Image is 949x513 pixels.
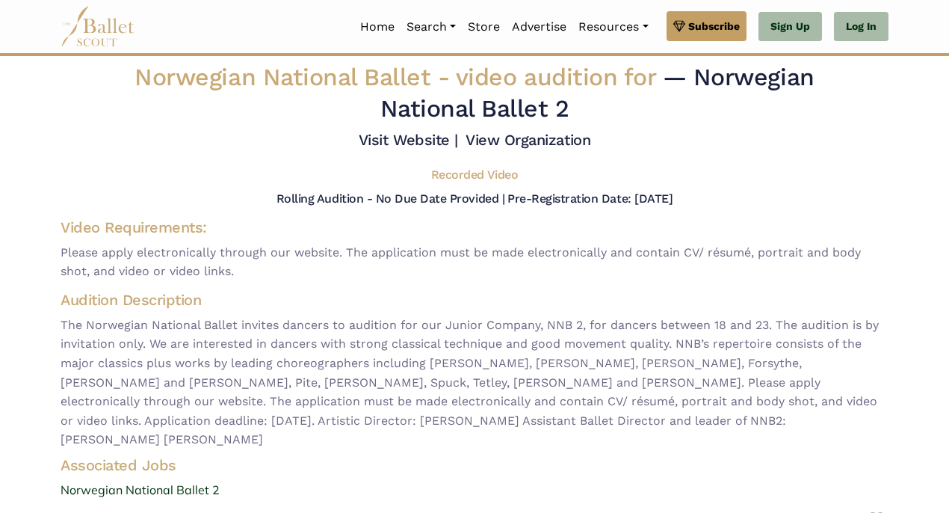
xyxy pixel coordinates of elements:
[758,12,822,42] a: Sign Up
[431,168,518,183] h5: Recorded Video
[49,481,900,500] a: Norwegian National Ballet 2
[135,63,662,91] span: Norwegian National Ballet -
[61,290,888,310] h4: Audition Description
[667,11,746,41] a: Subscribe
[688,18,740,34] span: Subscribe
[61,316,888,449] span: The Norwegian National Ballet invites dancers to audition for our Junior Company, NNB 2, for danc...
[401,11,462,43] a: Search
[834,12,888,42] a: Log In
[572,11,654,43] a: Resources
[462,11,506,43] a: Store
[61,243,888,281] span: Please apply electronically through our website. The application must be made electronically and ...
[354,11,401,43] a: Home
[49,455,900,475] h4: Associated Jobs
[507,191,673,206] h5: Pre-Registration Date: [DATE]
[359,131,458,149] a: Visit Website |
[61,218,207,236] span: Video Requirements:
[456,63,655,91] span: video audition for
[380,63,814,123] span: — Norwegian National Ballet 2
[673,18,685,34] img: gem.svg
[466,131,590,149] a: View Organization
[276,191,504,206] h5: Rolling Audition - No Due Date Provided |
[506,11,572,43] a: Advertise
